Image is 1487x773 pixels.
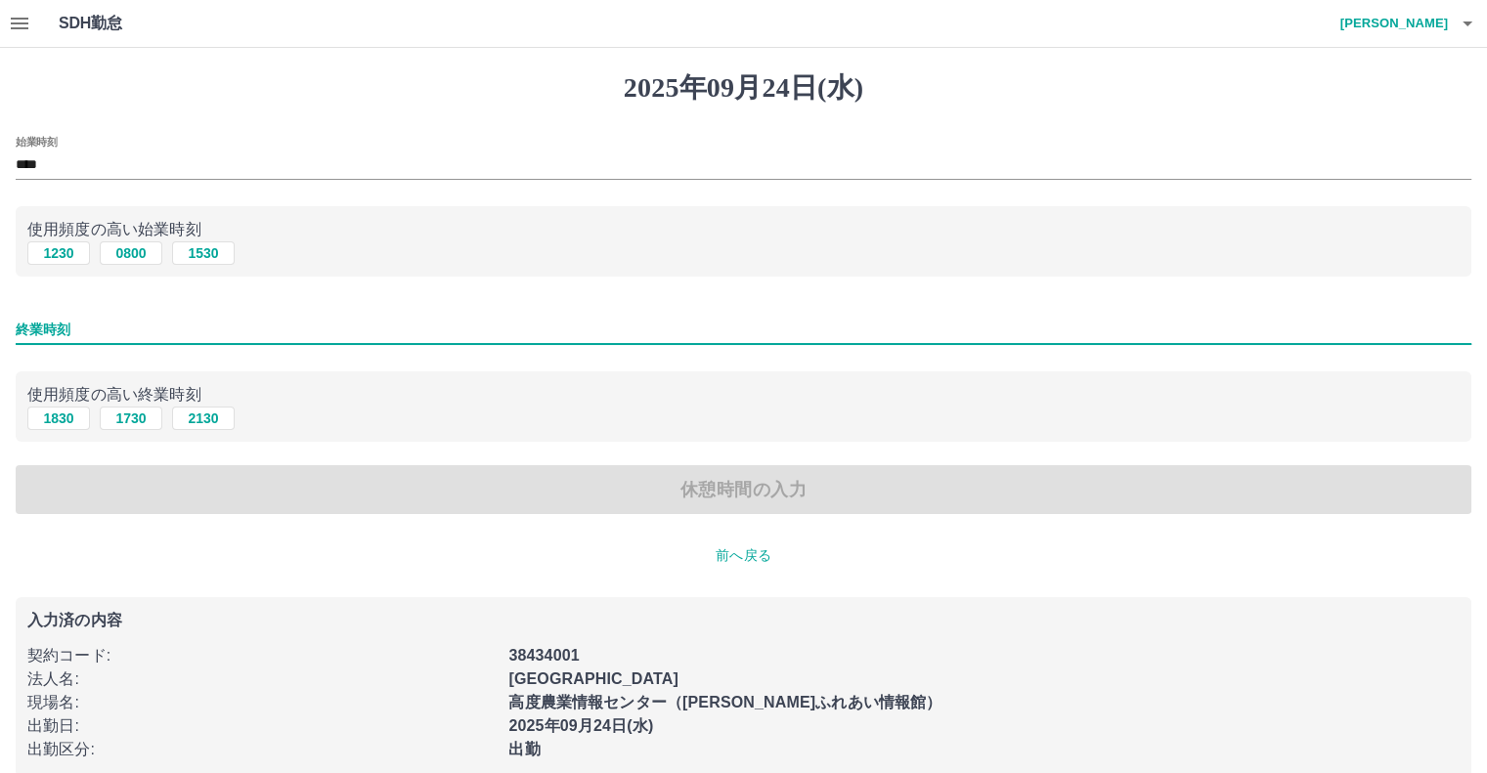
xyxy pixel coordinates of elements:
[27,667,497,691] p: 法人名 :
[27,383,1460,407] p: 使用頻度の高い終業時刻
[172,241,235,265] button: 1530
[27,241,90,265] button: 1230
[172,407,235,430] button: 2130
[16,71,1471,105] h1: 2025年09月24日(水)
[508,741,540,757] b: 出勤
[100,407,162,430] button: 1730
[16,134,57,149] label: 始業時刻
[508,647,579,664] b: 38434001
[27,691,497,714] p: 現場名 :
[27,218,1460,241] p: 使用頻度の高い始業時刻
[27,407,90,430] button: 1830
[100,241,162,265] button: 0800
[508,717,653,734] b: 2025年09月24日(水)
[508,670,678,687] b: [GEOGRAPHIC_DATA]
[16,545,1471,566] p: 前へ戻る
[27,714,497,738] p: 出勤日 :
[508,694,941,710] b: 高度農業情報センター（[PERSON_NAME]ふれあい情報館）
[27,644,497,667] p: 契約コード :
[27,613,1460,628] p: 入力済の内容
[27,738,497,761] p: 出勤区分 :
